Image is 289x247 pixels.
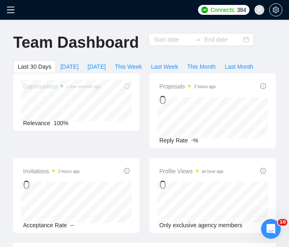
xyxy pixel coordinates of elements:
span: -- [70,222,74,228]
div: 0 [159,177,224,193]
button: [DATE] [56,60,83,73]
a: setting [269,7,282,13]
input: Start date [154,35,191,44]
iframe: Intercom live chat [261,219,281,239]
input: End date [204,35,242,44]
button: Last Week [147,60,183,73]
button: setting [269,3,282,16]
img: upwork-logo.png [201,7,208,13]
span: to [194,36,201,43]
span: This Month [187,62,216,71]
span: -% [191,137,198,144]
span: info-circle [260,83,266,89]
span: Relevance [23,120,50,126]
span: Invitations [23,166,80,176]
span: info-circle [260,168,266,174]
span: swap-right [194,36,201,43]
span: info-circle [124,168,130,174]
span: Connects: [210,5,235,14]
time: an hour ago [202,169,224,174]
div: 0 [159,92,216,108]
span: 384 [237,5,246,14]
span: setting [270,7,282,13]
time: 2 hours ago [194,84,216,89]
span: Profile Views [159,166,224,176]
span: user [256,7,262,13]
span: This Week [115,62,142,71]
span: Last Month [225,62,253,71]
button: Last Month [220,60,258,73]
button: [DATE] [83,60,110,73]
button: Last 30 Days [13,60,56,73]
span: 10 [278,219,287,226]
span: menu [7,6,15,14]
span: Last Week [151,62,178,71]
span: Proposals [159,82,216,91]
span: [DATE] [88,62,106,71]
span: Only exclusive agency members [159,222,242,228]
span: Acceptance Rate [23,222,67,228]
button: This Month [183,60,220,73]
span: Last 30 Days [18,62,51,71]
span: Reply Rate [159,137,188,144]
h1: Team Dashboard [13,33,139,52]
button: This Week [110,60,147,73]
span: [DATE] [61,62,79,71]
div: 0 [23,177,80,193]
span: 100% [54,120,68,126]
time: 2 hours ago [58,169,80,174]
